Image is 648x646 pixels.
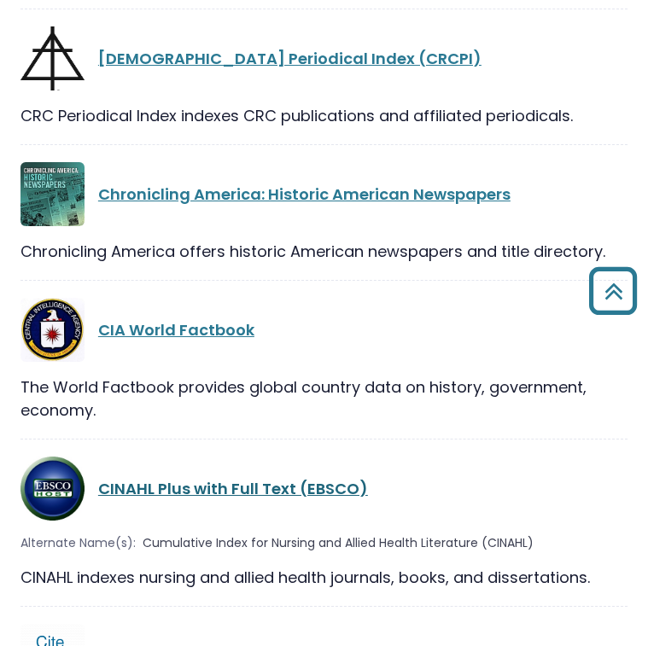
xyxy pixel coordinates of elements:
[20,240,628,263] div: Chronicling America offers historic American newspapers and title directory.
[20,375,628,422] div: The World Factbook provides global country data on history, government, economy.
[98,183,511,205] a: Chronicling America: Historic American Newspapers
[98,478,368,499] a: CINAHL Plus with Full Text (EBSCO)
[98,48,482,69] a: [DEMOGRAPHIC_DATA] Periodical Index (CRCPI)
[143,534,534,552] span: Cumulative Index for Nursing and Allied Health Literature (CINAHL)
[20,104,628,127] div: CRC Periodical Index indexes CRC publications and affiliated periodicals.
[98,319,254,340] a: CIA World Factbook
[582,275,644,306] a: Back to Top
[20,534,136,552] span: Alternate Name(s):
[20,566,628,589] div: CINAHL indexes nursing and allied health journals, books, and dissertations.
